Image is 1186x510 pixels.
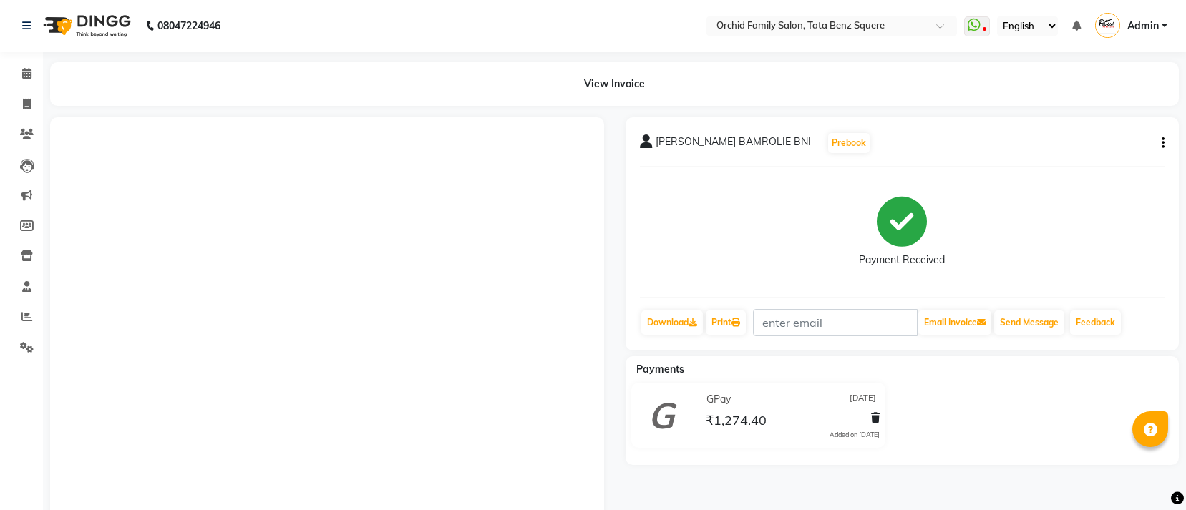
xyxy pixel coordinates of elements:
[828,133,870,153] button: Prebook
[656,134,811,155] span: [PERSON_NAME] BAMROLIE BNI
[1127,19,1159,34] span: Admin
[1095,13,1120,38] img: Admin
[1126,453,1172,496] iframe: chat widget
[1070,310,1121,335] a: Feedback
[157,6,220,46] b: 08047224946
[37,6,135,46] img: logo
[706,392,731,407] span: GPay
[753,309,918,336] input: enter email
[994,310,1064,335] button: Send Message
[850,392,876,407] span: [DATE]
[859,252,945,268] div: Payment Received
[641,310,703,335] a: Download
[50,62,1179,106] div: View Invoice
[830,430,880,440] div: Added on [DATE]
[636,363,684,376] span: Payments
[706,310,746,335] a: Print
[706,412,767,432] span: ₹1,274.40
[918,310,991,335] button: Email Invoice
